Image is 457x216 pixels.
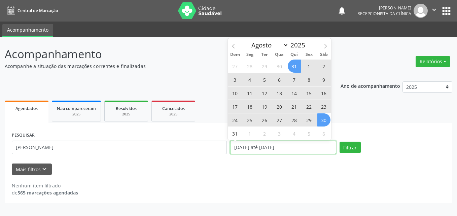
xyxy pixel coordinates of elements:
[230,141,336,154] input: Selecione um intervalo
[302,52,316,57] span: Sex
[57,112,96,117] div: 2025
[162,106,185,111] span: Cancelados
[12,182,78,189] div: Nenhum item filtrado
[303,100,316,113] span: Agosto 22, 2025
[229,100,242,113] span: Agosto 17, 2025
[428,4,441,18] button: 
[303,113,316,127] span: Agosto 29, 2025
[273,127,286,140] span: Setembro 3, 2025
[317,86,330,100] span: Agosto 16, 2025
[229,60,242,73] span: Julho 27, 2025
[116,106,137,111] span: Resolvidos
[288,127,301,140] span: Setembro 4, 2025
[317,60,330,73] span: Agosto 2, 2025
[414,4,428,18] img: img
[248,40,289,50] select: Month
[357,5,411,11] div: [PERSON_NAME]
[288,100,301,113] span: Agosto 21, 2025
[229,86,242,100] span: Agosto 10, 2025
[243,127,256,140] span: Setembro 1, 2025
[317,113,330,127] span: Agosto 30, 2025
[416,56,450,67] button: Relatórios
[273,86,286,100] span: Agosto 13, 2025
[258,86,271,100] span: Agosto 12, 2025
[243,86,256,100] span: Agosto 11, 2025
[272,52,287,57] span: Qua
[303,73,316,86] span: Agosto 8, 2025
[258,113,271,127] span: Agosto 26, 2025
[441,5,452,17] button: apps
[2,24,53,37] a: Acompanhamento
[41,166,48,173] i: keyboard_arrow_down
[242,52,257,57] span: Seg
[258,100,271,113] span: Agosto 19, 2025
[109,112,143,117] div: 2025
[288,41,311,49] input: Year
[243,73,256,86] span: Agosto 4, 2025
[156,112,190,117] div: 2025
[273,113,286,127] span: Agosto 27, 2025
[5,63,318,70] p: Acompanhe a situação das marcações correntes e finalizadas
[12,130,35,141] label: PESQUISAR
[288,113,301,127] span: Agosto 28, 2025
[229,127,242,140] span: Agosto 31, 2025
[288,73,301,86] span: Agosto 7, 2025
[12,141,227,154] input: Nome, CNS
[303,127,316,140] span: Setembro 5, 2025
[317,73,330,86] span: Agosto 9, 2025
[337,6,347,15] button: notifications
[357,11,411,16] span: Recepcionista da clínica
[317,127,330,140] span: Setembro 6, 2025
[287,52,302,57] span: Qui
[273,60,286,73] span: Julho 30, 2025
[243,113,256,127] span: Agosto 25, 2025
[228,52,243,57] span: Dom
[12,189,78,196] div: de
[430,6,438,13] i: 
[5,5,58,16] a: Central de Marcação
[317,100,330,113] span: Agosto 23, 2025
[229,73,242,86] span: Agosto 3, 2025
[258,73,271,86] span: Agosto 5, 2025
[229,113,242,127] span: Agosto 24, 2025
[17,8,58,13] span: Central de Marcação
[12,164,52,175] button: Mais filtroskeyboard_arrow_down
[5,46,318,63] p: Acompanhamento
[243,60,256,73] span: Julho 28, 2025
[288,60,301,73] span: Julho 31, 2025
[316,52,331,57] span: Sáb
[57,106,96,111] span: Não compareceram
[15,106,38,111] span: Agendados
[273,73,286,86] span: Agosto 6, 2025
[257,52,272,57] span: Ter
[17,189,78,196] strong: 565 marcações agendadas
[341,81,400,90] p: Ano de acompanhamento
[340,142,361,153] button: Filtrar
[288,86,301,100] span: Agosto 14, 2025
[258,60,271,73] span: Julho 29, 2025
[303,60,316,73] span: Agosto 1, 2025
[243,100,256,113] span: Agosto 18, 2025
[258,127,271,140] span: Setembro 2, 2025
[303,86,316,100] span: Agosto 15, 2025
[273,100,286,113] span: Agosto 20, 2025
